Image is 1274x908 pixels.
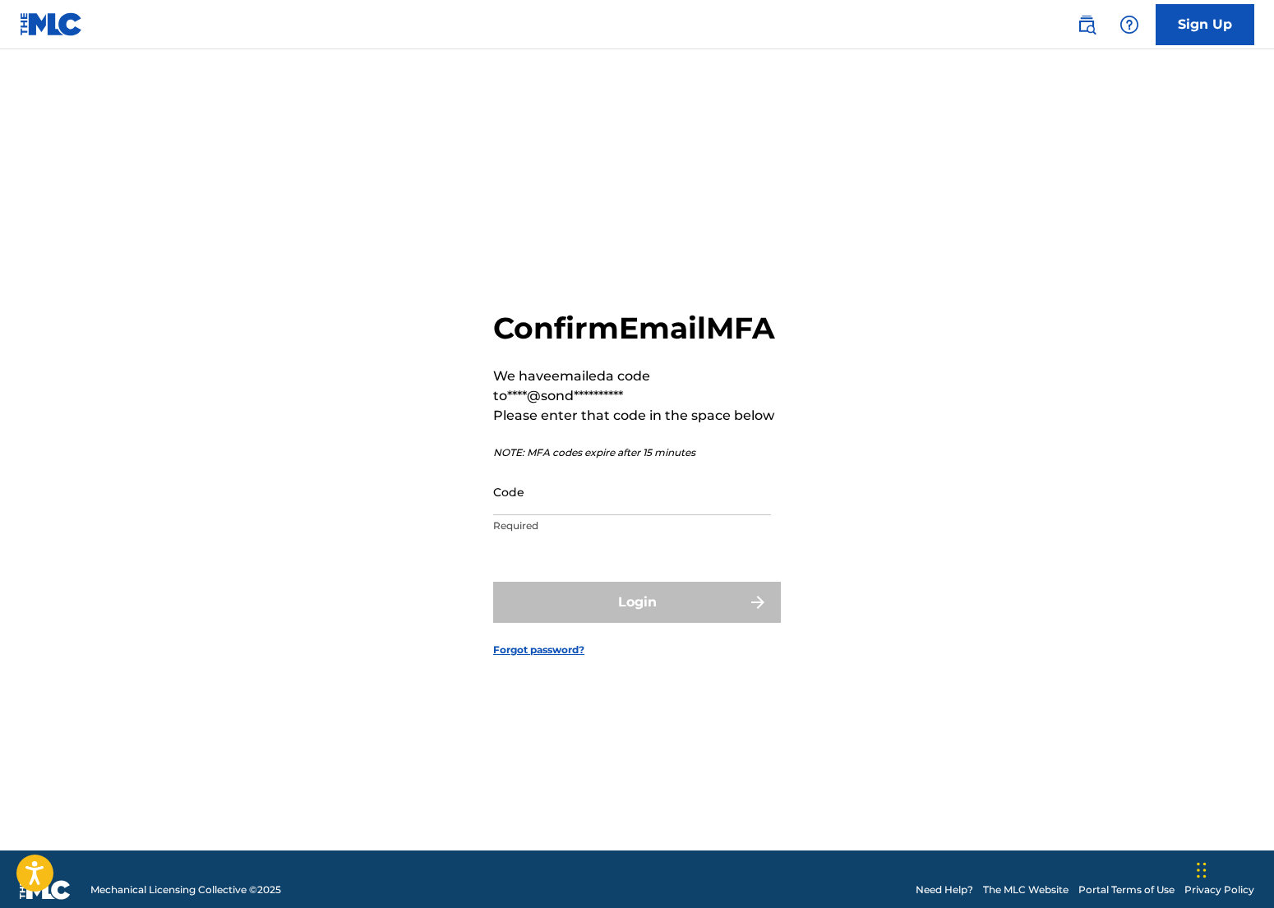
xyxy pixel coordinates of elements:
p: Please enter that code in the space below [493,406,781,426]
img: search [1077,15,1096,35]
div: Drag [1197,846,1207,895]
img: help [1119,15,1139,35]
a: Public Search [1070,8,1103,41]
a: Forgot password? [493,643,584,657]
iframe: Chat Widget [1192,829,1274,908]
a: Need Help? [916,883,973,897]
h2: Confirm Email MFA [493,310,781,347]
div: Help [1113,8,1146,41]
img: MLC Logo [20,12,83,36]
a: Sign Up [1156,4,1254,45]
img: logo [20,880,71,900]
p: Required [493,519,771,533]
span: Mechanical Licensing Collective © 2025 [90,883,281,897]
p: NOTE: MFA codes expire after 15 minutes [493,445,781,460]
a: The MLC Website [983,883,1069,897]
a: Privacy Policy [1184,883,1254,897]
a: Portal Terms of Use [1078,883,1175,897]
